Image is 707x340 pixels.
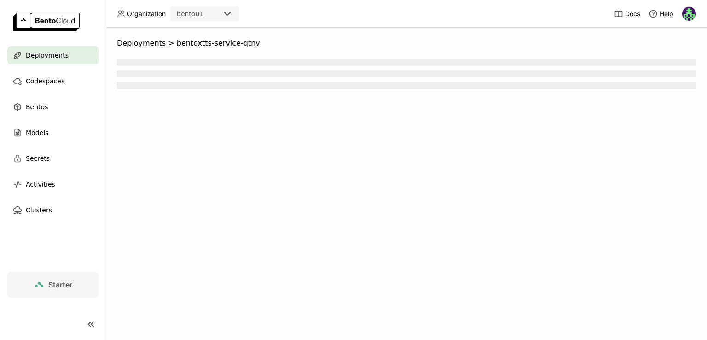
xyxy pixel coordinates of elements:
[26,127,48,138] span: Models
[7,149,99,168] a: Secrets
[26,76,64,87] span: Codespaces
[26,205,52,216] span: Clusters
[26,153,50,164] span: Secrets
[682,7,696,21] img: Marshal AM
[117,39,696,48] nav: Breadcrumbs navigation
[177,9,203,18] div: bento01
[166,39,177,48] span: >
[7,123,99,142] a: Models
[614,9,640,18] a: Docs
[204,10,205,19] input: Selected bento01.
[649,9,673,18] div: Help
[117,39,166,48] span: Deployments
[7,201,99,219] a: Clusters
[26,179,55,190] span: Activities
[48,280,72,289] span: Starter
[660,10,673,18] span: Help
[625,10,640,18] span: Docs
[7,98,99,116] a: Bentos
[7,272,99,298] a: Starter
[13,13,80,31] img: logo
[26,101,48,112] span: Bentos
[7,46,99,64] a: Deployments
[7,175,99,193] a: Activities
[127,10,166,18] span: Organization
[7,72,99,90] a: Codespaces
[26,50,69,61] span: Deployments
[177,39,260,48] span: bentoxtts-service-qtnv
